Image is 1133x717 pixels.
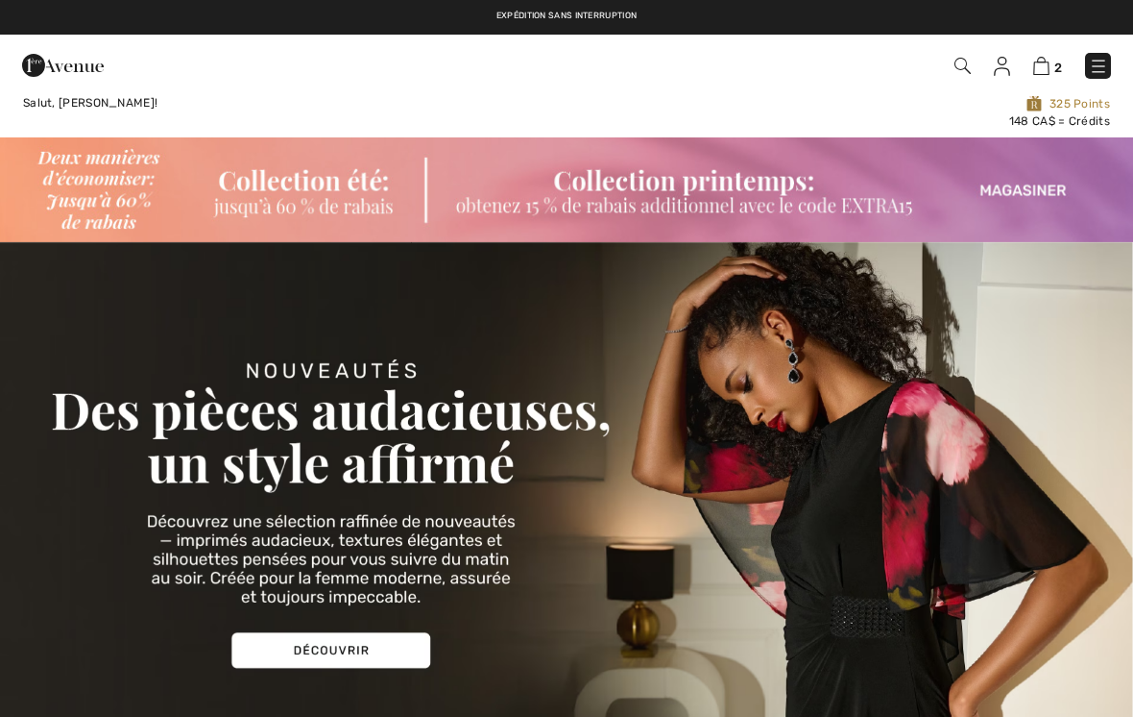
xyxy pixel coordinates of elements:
img: Panier d'achat [1033,57,1049,75]
a: Salut, [PERSON_NAME]!325 Points148 CA$ = Crédits [8,94,1125,130]
div: 148 CA$ = Crédits [485,112,1110,130]
span: 325 Points [485,94,1110,112]
img: Avenue Rewards [1026,94,1042,112]
span: Salut, [PERSON_NAME]! [23,96,157,110]
a: 1ère Avenue [22,55,104,73]
img: Mes infos [994,57,1010,76]
img: 1ère Avenue [22,46,104,85]
a: 2 [1033,54,1062,77]
img: Menu [1089,57,1108,76]
span: 2 [1054,61,1062,75]
img: Recherche [954,58,971,74]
